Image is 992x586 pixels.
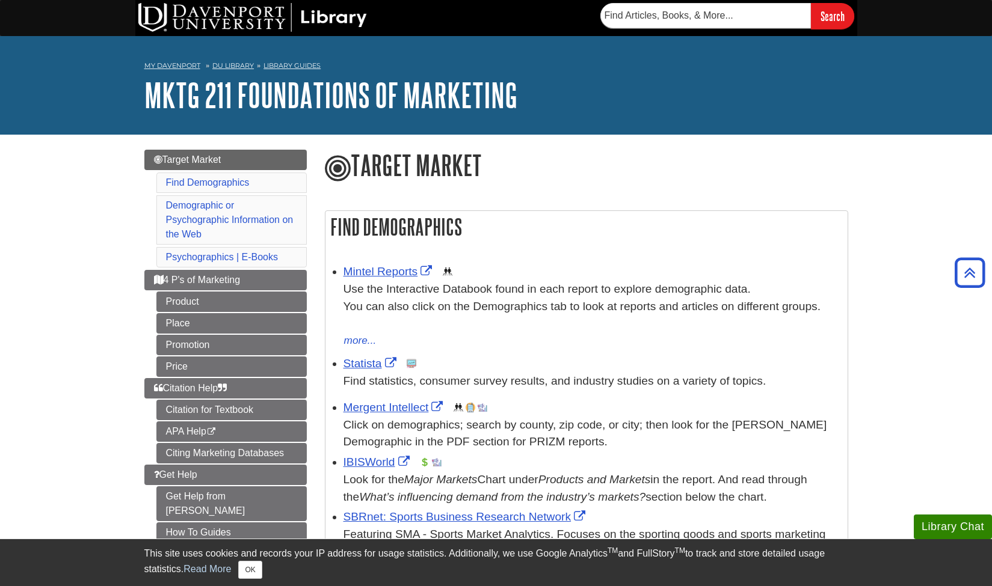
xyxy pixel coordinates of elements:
img: Company Information [466,403,475,412]
a: APA Help [156,421,307,442]
a: Product [156,291,307,312]
button: more... [344,332,377,349]
span: Citation Help [154,383,227,393]
img: Demographics [443,267,452,276]
a: Psychographics | E-Books [166,252,278,262]
a: Link opens in new window [344,510,589,523]
sup: TM [675,546,685,555]
a: Library Guides [263,61,321,70]
a: DU Library [212,61,254,70]
input: Search [811,3,854,29]
h1: Target Market [325,150,848,183]
div: Look for the Chart under in the report. And read through the section below the chart. [344,471,842,506]
a: Citation for Textbook [156,400,307,420]
a: Promotion [156,335,307,355]
button: Close [238,561,262,579]
p: Find statistics, consumer survey results, and industry studies on a variety of topics. [344,373,842,390]
a: Target Market [144,150,307,170]
a: How To Guides [156,522,307,543]
nav: breadcrumb [144,58,848,77]
div: Use the Interactive Databook found in each report to explore demographic data. You can also click... [344,281,842,332]
a: 4 P's of Marketing [144,270,307,290]
a: Place [156,313,307,334]
img: Financial Report [420,457,430,467]
i: Products and Markets [538,473,651,486]
a: Citation Help [144,378,307,398]
a: MKTG 211 Foundations of Marketing [144,76,517,114]
span: 4 P's of Marketing [154,275,241,285]
a: Link opens in new window [344,456,413,468]
img: Industry Report [432,457,442,467]
div: Click on demographics; search by county, zip code, or city; then look for the [PERSON_NAME] Demog... [344,417,842,451]
i: This link opens in a new window [206,428,217,436]
img: Demographics [454,403,463,412]
form: Searches DU Library's articles, books, and more [600,3,854,29]
span: Get Help [154,469,197,480]
h2: Find Demographics [325,211,848,243]
a: Get Help from [PERSON_NAME] [156,486,307,521]
img: Statistics [407,359,416,368]
a: Link opens in new window [344,357,399,370]
img: Industry Report [478,403,487,412]
img: DU Library [138,3,367,32]
input: Find Articles, Books, & More... [600,3,811,28]
sup: TM [608,546,618,555]
a: Get Help [144,465,307,485]
a: My Davenport [144,61,200,71]
a: Link opens in new window [344,401,446,414]
a: Find Demographics [166,177,250,188]
a: Price [156,356,307,377]
button: Library Chat [914,514,992,539]
a: Back to Top [950,264,989,281]
div: This site uses cookies and records your IP address for usage statistics. Additionally, we use Goo... [144,546,848,579]
a: Demographic or Psychographic Information on the Web [166,200,294,239]
a: Citing Marketing Databases [156,443,307,463]
span: Target Market [154,154,221,165]
i: What’s influencing demand from the industry’s markets? [359,490,645,503]
a: Link opens in new window [344,265,436,278]
a: Read More [183,564,231,574]
i: Major Markets [404,473,478,486]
